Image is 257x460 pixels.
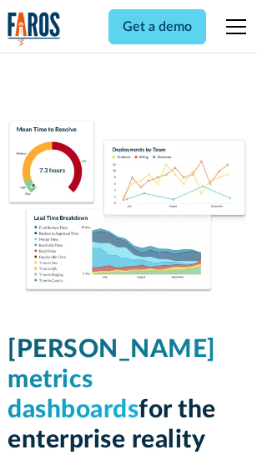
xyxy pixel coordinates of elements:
[8,12,61,46] a: home
[8,12,61,46] img: Logo of the analytics and reporting company Faros.
[108,9,206,44] a: Get a demo
[8,120,249,294] img: Dora Metrics Dashboard
[8,337,216,422] span: [PERSON_NAME] metrics dashboards
[216,7,249,47] div: menu
[8,335,249,455] h1: for the enterprise reality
